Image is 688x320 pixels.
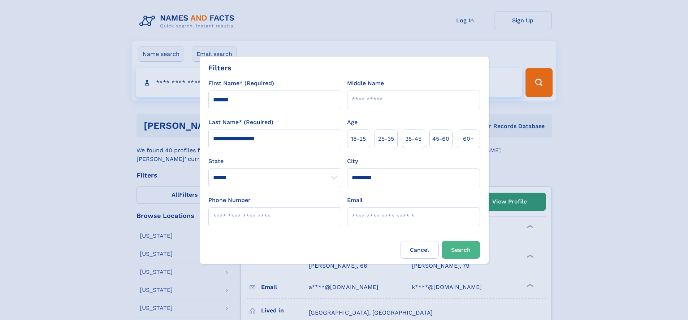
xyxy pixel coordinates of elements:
label: Phone Number [208,196,251,205]
span: 45‑60 [432,135,449,143]
span: 60+ [463,135,474,143]
span: 25‑35 [378,135,394,143]
div: Filters [208,62,232,73]
span: 35‑45 [405,135,421,143]
label: City [347,157,358,166]
label: Cancel [401,241,439,259]
label: First Name* (Required) [208,79,274,88]
label: Middle Name [347,79,384,88]
span: 18‑25 [351,135,366,143]
button: Search [442,241,480,259]
label: State [208,157,341,166]
label: Last Name* (Required) [208,118,273,127]
label: Email [347,196,363,205]
label: Age [347,118,358,127]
